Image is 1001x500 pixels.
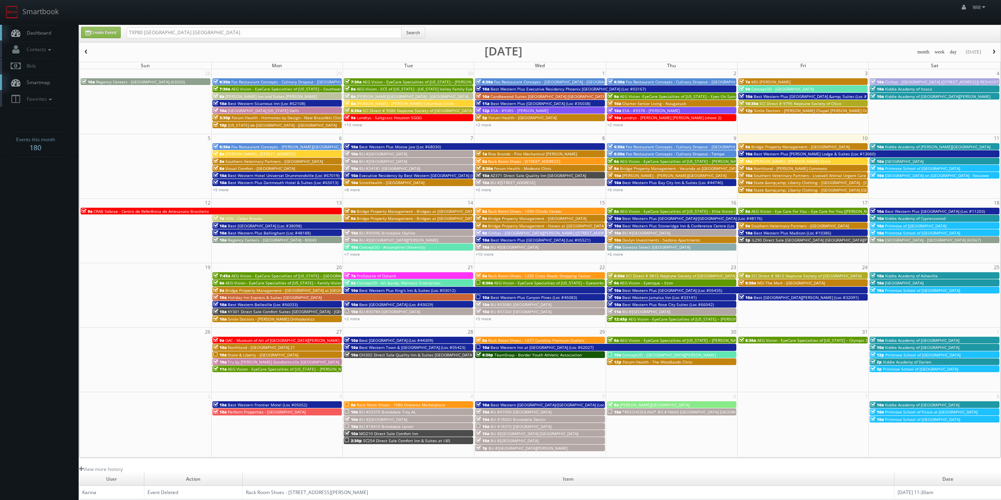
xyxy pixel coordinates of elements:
span: 10a [476,237,489,243]
span: 10a [213,230,227,236]
span: 10a [739,187,752,193]
span: 10a [476,302,489,307]
span: [GEOGRAPHIC_DATA] - [GEOGRAPHIC_DATA] (60567) [885,237,981,243]
span: Bridge Property Management - Veranda at [GEOGRAPHIC_DATA] [620,166,740,171]
span: [PERSON_NAME] Inn and Suites [PERSON_NAME] [225,94,317,99]
span: Bridge Property Management - Bridges at [GEOGRAPHIC_DATA] [357,208,476,214]
span: Smile Doctors - [PERSON_NAME] Orthodontics [228,316,315,322]
span: AEG Vision - EyeCare Specialties of [US_STATE] – Family Vision Care Center [225,280,366,286]
span: SCI Direct # 9815 Neptune Society of [GEOGRAPHIC_DATA] [626,273,736,279]
span: 9a [739,86,750,92]
span: 10a [870,94,884,99]
a: +2 more [344,316,360,321]
span: Primrose School of [GEOGRAPHIC_DATA] [885,230,960,236]
span: 10a [870,144,884,149]
span: 8a [213,151,224,157]
span: [US_STATE] de [GEOGRAPHIC_DATA] - [GEOGRAPHIC_DATA] [228,122,337,128]
a: +5 more [476,316,491,321]
span: 11a [608,309,621,314]
span: Landrys - [PERSON_NAME] [PERSON_NAME] (shoot 2) [622,115,721,120]
span: Best Western Plus Dartmouth Hotel & Suites (Loc #65013) [228,180,338,185]
span: 10a [870,208,884,214]
span: 10a [739,230,752,236]
span: 10a [345,244,358,250]
span: MSI The Mart - [GEOGRAPHIC_DATA] [757,280,825,286]
span: 9a [608,280,619,286]
span: MSI [PERSON_NAME] [751,79,791,85]
span: Concept3D - Assumption University [359,244,425,250]
span: 10a [608,302,621,307]
span: 10a [739,159,752,164]
span: Candlewood Suites [GEOGRAPHIC_DATA] [GEOGRAPHIC_DATA] [490,94,606,99]
span: Fox Restaurant Concepts - Culinary Dropout - [GEOGRAPHIC_DATA] [626,79,750,85]
span: Cirillas - [GEOGRAPHIC_DATA][PERSON_NAME] ([STREET_ADDRESS]) [488,230,613,236]
span: BU #00784 [GEOGRAPHIC_DATA] [359,309,420,314]
span: 8a [213,159,224,164]
span: [PERSON_NAME] - [PERSON_NAME][GEOGRAPHIC_DATA] [622,173,726,178]
span: 8a [345,101,356,106]
span: 10a [739,166,752,171]
span: 10a [213,223,227,229]
button: week [932,47,948,57]
span: Best Western Plus King's Inn & Suites (Loc #03012) [359,288,455,293]
span: BU #[GEOGRAPHIC_DATA] [622,309,670,314]
span: 10a [870,230,884,236]
span: 10a [345,288,358,293]
span: Primrose School of [GEOGRAPHIC_DATA] [885,166,960,171]
span: Best Western Plus [GEOGRAPHIC_DATA] (Loc #05435) [622,288,722,293]
button: Search [401,27,425,39]
span: Sonesta Select [GEOGRAPHIC_DATA] [622,244,690,250]
span: Bridge Property Management - [GEOGRAPHIC_DATA] [751,144,850,149]
span: Fox Restaurant Concepts - [GEOGRAPHIC_DATA] - [GEOGRAPHIC_DATA] [494,79,625,85]
span: 10a [739,295,752,300]
span: 10a [739,180,752,185]
span: 10a [476,86,489,92]
span: 10a [345,180,358,185]
span: Dashboard [23,30,51,36]
a: +10 more [476,251,494,257]
span: 6:30a [608,151,625,157]
span: Rack Room Shoes - 1077 Carolina Premium Outlets [488,338,584,343]
span: 10a [476,309,489,314]
span: Best Western Hotel Universel Drummondville (Loc #67019) [228,173,339,178]
span: 10a [608,115,621,120]
span: Concept3D - [GEOGRAPHIC_DATA] [751,86,814,92]
span: 8a [345,280,356,286]
span: 8a [213,94,224,99]
span: 10a [213,316,227,322]
span: BU #00946 Brookdale Skyline [359,230,415,236]
span: Bridge Property Management - [GEOGRAPHIC_DATA] [488,216,586,221]
span: 10a [345,230,358,236]
span: Best Western Belleville (Loc #66033) [228,302,298,307]
span: Forum Health - Hormones by Design - New Braunfels Clinic [232,115,343,120]
span: 6:30a [608,144,625,149]
span: AEG Vision - EyeCare Specialties of [US_STATE] – [PERSON_NAME] Eye Clinic [363,79,505,85]
span: Kiddie Academy of Itsaca [885,86,932,92]
span: 7a [345,273,356,279]
span: IL290 Direct Sale [GEOGRAPHIC_DATA] [GEOGRAPHIC_DATA][PERSON_NAME][GEOGRAPHIC_DATA] [752,237,933,243]
span: AEG Vision - EyeCare Specialties of [US_STATE] – [PERSON_NAME] & Associates [629,316,777,322]
span: 7a [213,216,224,221]
span: Best Western Plus [GEOGRAPHIC_DATA] &amp; Suites (Loc #44475) [754,94,880,99]
span: 9a [608,166,619,171]
span: 8a [213,166,224,171]
span: BU #07260 [GEOGRAPHIC_DATA] [490,309,551,314]
span: Best Western Inn at [GEOGRAPHIC_DATA] (Loc #62027) [490,345,594,350]
span: AEG Vision - EyeCare Specialties of [US_STATE] – Southwest Orlando Eye Care [231,86,378,92]
span: 9a [345,216,356,221]
span: Regency Centers - [GEOGRAPHIC_DATA] (63020) [96,79,185,85]
span: 10a [870,223,884,229]
span: Fox Restaurant Concepts - Culinary Dropout - [GEOGRAPHIC_DATA] [626,144,750,149]
span: Best Western Plus Bay City Inn & Suites (Loc #44740) [622,180,723,185]
span: ESA - #9385 - [PERSON_NAME] [491,108,548,113]
span: 10a [213,309,227,314]
span: 10a [345,338,358,343]
span: 10a [608,244,621,250]
span: 9a [345,208,356,214]
span: 10a [870,288,884,293]
span: Contacts [23,46,53,53]
span: Best Western Town & [GEOGRAPHIC_DATA] (Loc #05423) [359,345,465,350]
input: Search for Events [127,27,402,38]
span: 10a [870,166,884,171]
span: 9a [345,115,356,120]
